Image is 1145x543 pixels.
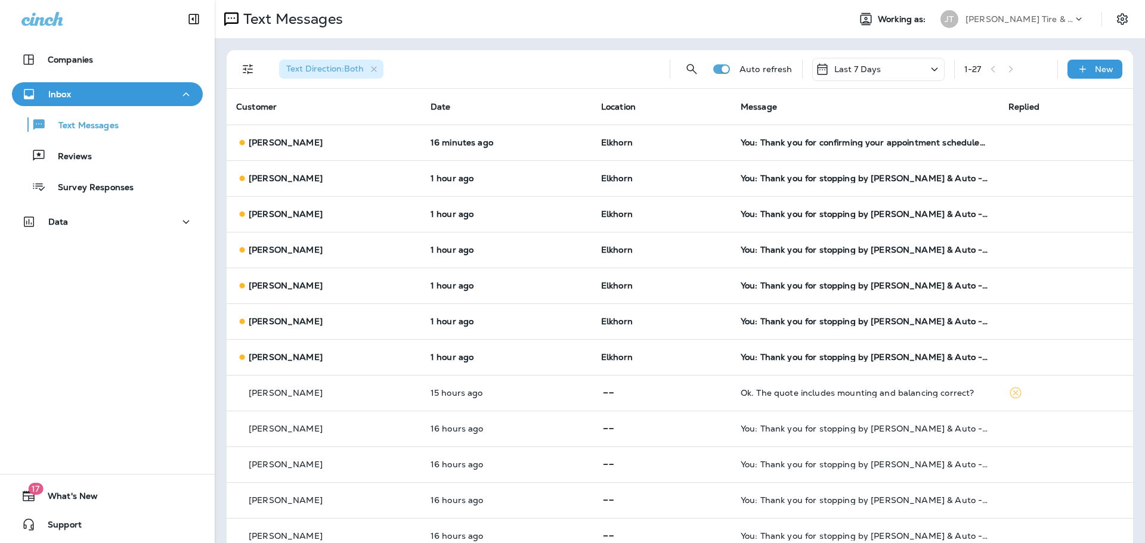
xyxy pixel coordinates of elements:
div: You: Thank you for stopping by Jensen Tire & Auto - Elkhorn. Please take 30 seconds to leave us a... [741,245,989,255]
button: Data [12,210,203,234]
p: Sep 9, 2025 08:03 AM [431,281,582,290]
p: Sep 8, 2025 04:59 PM [431,424,582,433]
p: [PERSON_NAME] [249,495,323,505]
button: Collapse Sidebar [177,7,211,31]
button: Inbox [12,82,203,106]
span: Elkhorn [601,316,633,327]
p: [PERSON_NAME] [249,138,323,147]
p: Sep 9, 2025 08:03 AM [431,245,582,255]
p: Data [48,217,69,226]
p: Sep 8, 2025 04:59 PM [431,460,582,469]
p: Reviews [46,151,92,163]
p: Sep 9, 2025 08:03 AM [431,173,582,183]
p: Last 7 Days [834,64,881,74]
span: 17 [28,483,43,495]
p: [PERSON_NAME] [249,209,323,219]
span: Elkhorn [601,244,633,255]
p: [PERSON_NAME] [249,245,323,255]
button: Survey Responses [12,174,203,199]
div: You: Thank you for stopping by Jensen Tire & Auto - Spaulding Plaza. Please take 30 seconds to le... [741,495,989,505]
p: Inbox [48,89,71,99]
button: Reviews [12,143,203,168]
div: 1 - 27 [964,64,982,74]
p: Companies [48,55,93,64]
p: Survey Responses [46,182,134,194]
span: What's New [36,491,98,505]
span: Elkhorn [601,137,633,148]
span: Location [601,101,636,112]
div: Ok. The quote includes mounting and balancing correct? [741,388,989,398]
div: You: Thank you for confirming your appointment scheduled for 09/10/2025 9:00 AM with Elkhorn. We ... [741,138,989,147]
p: [PERSON_NAME] [249,388,323,398]
span: Elkhorn [601,352,633,362]
div: You: Thank you for stopping by Jensen Tire & Auto - Elkhorn. Please take 30 seconds to leave us a... [741,352,989,362]
div: Text Direction:Both [279,60,383,79]
p: [PERSON_NAME] [249,173,323,183]
div: You: Thank you for stopping by Jensen Tire & Auto - Elkhorn. Please take 30 seconds to leave us a... [741,173,989,183]
p: [PERSON_NAME] Tire & Auto [965,14,1073,24]
span: Message [741,101,777,112]
p: [PERSON_NAME] [249,281,323,290]
span: Working as: [878,14,929,24]
p: Sep 8, 2025 06:03 PM [431,388,582,398]
div: You: Thank you for stopping by Jensen Tire & Auto - Elkhorn. Please take 30 seconds to leave us a... [741,209,989,219]
span: Elkhorn [601,173,633,184]
p: Text Messages [239,10,343,28]
div: You: Thank you for stopping by Jensen Tire & Auto - LaVista. Please take 30 seconds to leave us a... [741,424,989,433]
p: New [1095,64,1113,74]
div: You: Thank you for stopping by Jensen Tire & Auto - Council Bluffs. Please take 30 seconds to lea... [741,460,989,469]
div: JT [940,10,958,28]
button: Search Messages [680,57,704,81]
span: Customer [236,101,277,112]
span: Text Direction : Both [286,63,364,74]
span: Elkhorn [601,280,633,291]
p: Auto refresh [739,64,793,74]
p: Sep 9, 2025 08:03 AM [431,209,582,219]
p: [PERSON_NAME] [249,424,323,433]
p: Sep 9, 2025 08:03 AM [431,352,582,362]
span: Support [36,520,82,534]
span: Elkhorn [601,209,633,219]
span: Replied [1008,101,1039,112]
button: Companies [12,48,203,72]
span: Date [431,101,451,112]
div: You: Thank you for stopping by Jensen Tire & Auto - LaVista. Please take 30 seconds to leave us a... [741,531,989,541]
div: You: Thank you for stopping by Jensen Tire & Auto - Elkhorn. Please take 30 seconds to leave us a... [741,317,989,326]
button: Text Messages [12,112,203,137]
p: Sep 9, 2025 09:04 AM [431,138,582,147]
button: Support [12,513,203,536]
div: You: Thank you for stopping by Jensen Tire & Auto - Elkhorn. Please take 30 seconds to leave us a... [741,281,989,290]
button: Settings [1112,8,1133,30]
p: [PERSON_NAME] [249,317,323,326]
p: [PERSON_NAME] [249,352,323,362]
p: Text Messages [47,120,119,132]
p: [PERSON_NAME] [249,531,323,541]
p: Sep 8, 2025 04:59 PM [431,531,582,541]
p: Sep 8, 2025 04:59 PM [431,495,582,505]
p: Sep 9, 2025 08:03 AM [431,317,582,326]
button: Filters [236,57,260,81]
p: [PERSON_NAME] [249,460,323,469]
button: 17What's New [12,484,203,508]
